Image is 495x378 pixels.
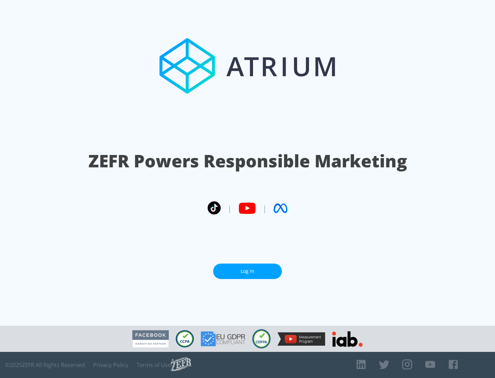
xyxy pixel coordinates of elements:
img: IAB [332,331,363,347]
span: © 2025 ZEFR All Rights Reserved [5,362,85,368]
img: COPPA Compliant [252,329,271,348]
a: Privacy Policy [93,362,128,368]
img: GDPR Compliant [201,331,245,346]
img: CCPA Compliant [176,330,194,347]
span: | [263,203,267,213]
span: | [228,203,232,213]
h1: ZEFR Powers Responsible Marketing [88,149,407,173]
a: Log In [213,264,282,279]
img: Facebook Marketing Partner [132,330,169,348]
img: YouTube Measurement Program [277,332,325,346]
a: Terms of Use [136,362,171,368]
